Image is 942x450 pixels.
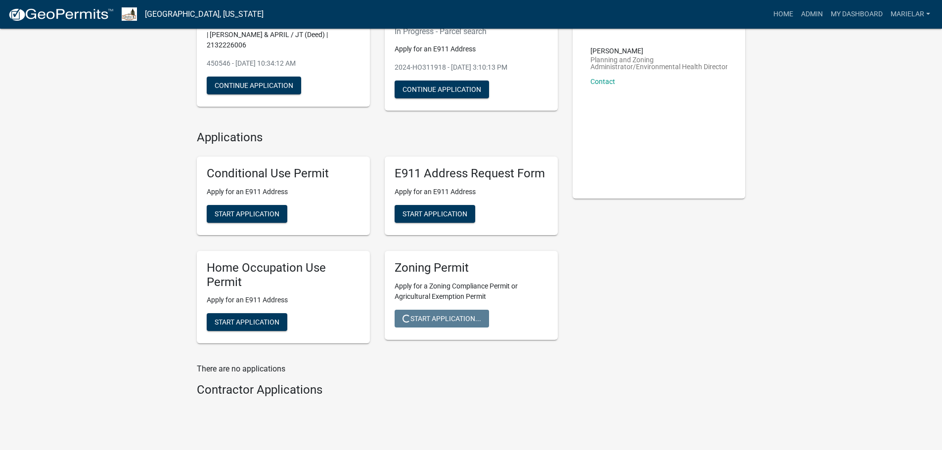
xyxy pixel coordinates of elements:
[590,56,728,70] p: Planning and Zoning Administrator/Environmental Health Director
[395,166,548,181] h5: E911 Address Request Form
[207,77,301,94] button: Continue Application
[207,205,287,223] button: Start Application
[207,295,360,305] p: Apply for an E911 Address
[215,318,279,326] span: Start Application
[395,281,548,302] p: Apply for a Zoning Compliance Permit or Agricultural Exemption Permit
[207,187,360,197] p: Apply for an E911 Address
[590,78,615,85] a: Contact
[207,313,287,331] button: Start Application
[403,209,467,217] span: Start Application
[395,62,548,73] p: 2024-HO311918 - [DATE] 3:10:13 PM
[403,314,481,322] span: Start Application...
[797,5,827,24] a: Admin
[887,5,934,24] a: marielar
[215,209,279,217] span: Start Application
[197,383,558,397] h4: Contractor Applications
[395,310,489,327] button: Start Application...
[207,166,360,181] h5: Conditional Use Permit
[145,6,264,23] a: [GEOGRAPHIC_DATA], [US_STATE]
[197,363,558,375] p: There are no applications
[395,205,475,223] button: Start Application
[207,58,360,69] p: 450546 - [DATE] 10:34:12 AM
[395,27,548,36] h6: In Progress - Parcel search
[827,5,887,24] a: My Dashboard
[590,47,728,54] p: [PERSON_NAME]
[395,261,548,275] h5: Zoning Permit
[197,130,558,351] wm-workflow-list-section: Applications
[395,81,489,98] button: Continue Application
[122,7,137,21] img: Sioux County, Iowa
[197,130,558,145] h4: Applications
[769,5,797,24] a: Home
[207,261,360,289] h5: Home Occupation Use Permit
[395,44,548,54] p: Apply for an E911 Address
[207,30,360,50] p: | [PERSON_NAME] & APRIL / JT (Deed) | 2132226006
[395,187,548,197] p: Apply for an E911 Address
[197,383,558,401] wm-workflow-list-section: Contractor Applications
